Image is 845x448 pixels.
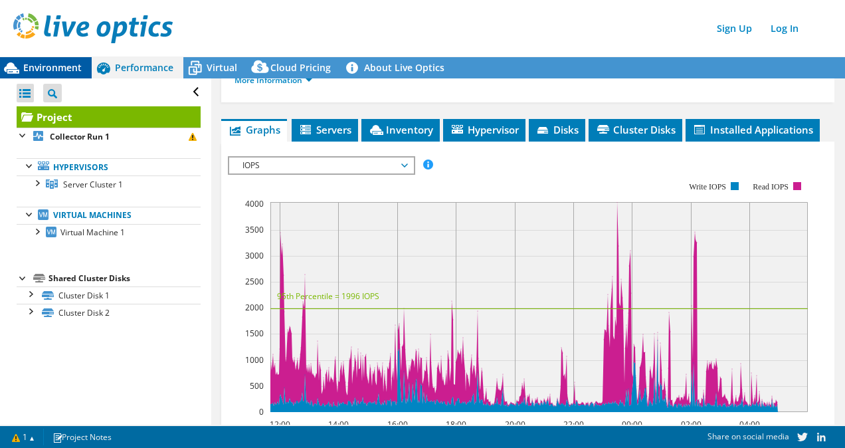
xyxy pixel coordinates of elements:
[245,276,264,287] text: 2500
[50,131,110,142] b: Collector Run 1
[689,182,726,191] text: Write IOPS
[753,182,789,191] text: Read IOPS
[17,106,201,128] a: Project
[245,354,264,366] text: 1000
[259,406,264,417] text: 0
[277,290,379,302] text: 95th Percentile = 1996 IOPS
[563,419,584,430] text: 22:00
[63,179,123,190] span: Server Cluster 1
[245,250,264,261] text: 3000
[692,123,813,136] span: Installed Applications
[450,123,519,136] span: Hypervisor
[23,61,82,74] span: Environment
[245,224,264,235] text: 3500
[298,123,351,136] span: Servers
[595,123,676,136] span: Cluster Disks
[48,271,201,286] div: Shared Cluster Disks
[43,429,121,445] a: Project Notes
[505,419,525,430] text: 20:00
[17,304,201,321] a: Cluster Disk 2
[245,198,264,209] text: 4000
[17,158,201,175] a: Hypervisors
[17,175,201,193] a: Server Cluster 1
[446,419,466,430] text: 18:00
[622,419,642,430] text: 00:00
[739,419,760,430] text: 04:00
[235,74,312,86] a: More Information
[387,419,408,430] text: 16:00
[707,431,789,442] span: Share on social media
[681,419,702,430] text: 02:00
[270,61,331,74] span: Cloud Pricing
[245,328,264,339] text: 1500
[207,61,237,74] span: Virtual
[60,227,125,238] span: Virtual Machine 1
[250,380,264,392] text: 500
[3,429,44,445] a: 1
[270,419,290,430] text: 12:00
[17,128,201,145] a: Collector Run 1
[13,13,173,43] img: live_optics_svg.svg
[245,302,264,313] text: 2000
[115,61,173,74] span: Performance
[236,158,407,173] span: IOPS
[228,123,280,136] span: Graphs
[17,286,201,304] a: Cluster Disk 1
[341,57,454,78] a: About Live Optics
[535,123,579,136] span: Disks
[17,224,201,241] a: Virtual Machine 1
[368,123,433,136] span: Inventory
[764,19,805,38] a: Log In
[17,207,201,224] a: Virtual Machines
[328,419,349,430] text: 14:00
[710,19,759,38] a: Sign Up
